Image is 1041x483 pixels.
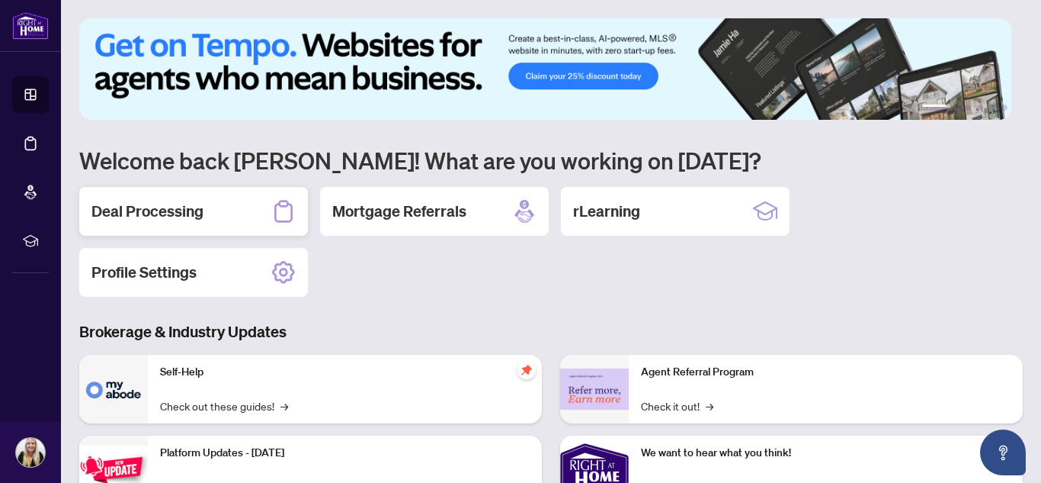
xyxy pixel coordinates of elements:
[922,105,947,111] button: 1
[280,398,288,414] span: →
[1001,105,1007,111] button: 6
[965,105,971,111] button: 3
[79,355,148,423] img: Self-Help
[160,398,288,414] a: Check out these guides!→
[641,364,1011,381] p: Agent Referral Program
[560,369,629,411] img: Agent Referral Program
[160,445,530,462] p: Platform Updates - [DATE]
[79,146,1023,175] h1: Welcome back [PERSON_NAME]! What are you working on [DATE]?
[706,398,713,414] span: →
[980,430,1026,475] button: Open asap
[953,105,959,111] button: 2
[641,445,1011,462] p: We want to hear what you think!
[573,201,640,222] h2: rLearning
[79,18,1011,120] img: Slide 0
[12,11,49,40] img: logo
[641,398,713,414] a: Check it out!→
[79,321,1023,343] h3: Brokerage & Industry Updates
[517,361,536,379] span: pushpin
[332,201,466,222] h2: Mortgage Referrals
[989,105,995,111] button: 5
[91,201,203,222] h2: Deal Processing
[977,105,983,111] button: 4
[16,438,45,467] img: Profile Icon
[91,262,197,283] h2: Profile Settings
[160,364,530,381] p: Self-Help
